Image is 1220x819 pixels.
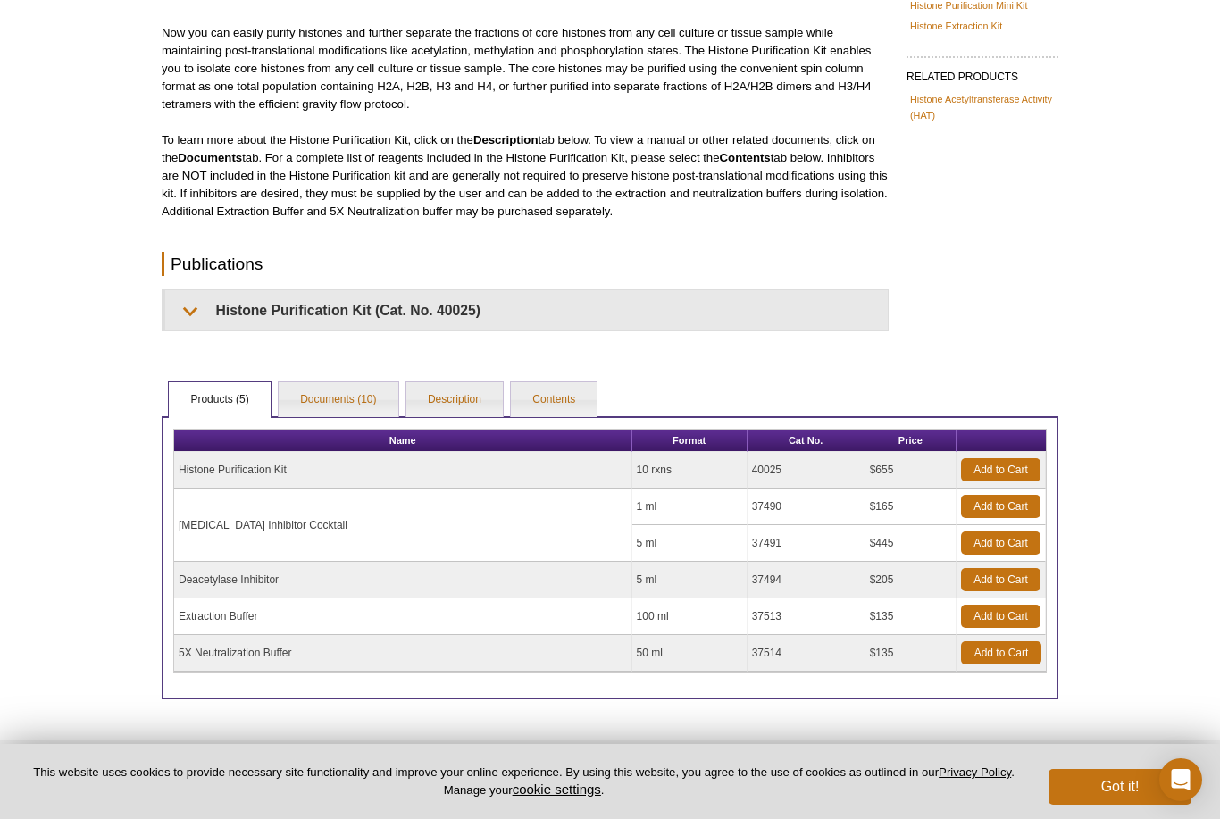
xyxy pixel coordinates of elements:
[174,489,632,562] td: [MEDICAL_DATA] Inhibitor Cocktail
[720,151,771,164] strong: Contents
[961,641,1041,664] a: Add to Cart
[174,430,632,452] th: Name
[632,430,748,452] th: Format
[961,531,1040,555] a: Add to Cart
[153,740,358,813] img: Active Motif,
[961,568,1040,591] a: Add to Cart
[910,18,1002,34] a: Histone Extraction Kit
[865,452,957,489] td: $655
[632,635,748,672] td: 50 ml
[174,598,632,635] td: Extraction Buffer
[748,430,865,452] th: Cat No.
[165,290,888,330] summary: Histone Purification Kit (Cat. No. 40025)
[865,598,957,635] td: $135
[513,781,601,797] button: cookie settings
[865,525,957,562] td: $445
[1049,769,1191,805] button: Got it!
[865,562,957,598] td: $205
[279,382,397,418] a: Documents (10)
[961,605,1040,628] a: Add to Cart
[406,382,503,418] a: Description
[632,489,748,525] td: 1 ml
[162,131,889,221] p: To learn more about the Histone Purification Kit, click on the tab below. To view a manual or oth...
[1159,758,1202,801] div: Open Intercom Messenger
[748,452,865,489] td: 40025
[748,598,865,635] td: 37513
[632,598,748,635] td: 100 ml
[29,765,1019,798] p: This website uses cookies to provide necessary site functionality and improve your online experie...
[174,452,632,489] td: Histone Purification Kit
[748,635,865,672] td: 37514
[511,382,597,418] a: Contents
[961,495,1040,518] a: Add to Cart
[632,562,748,598] td: 5 ml
[910,91,1055,123] a: Histone Acetyltransferase Activity (HAT)
[162,252,889,276] h2: Publications
[174,562,632,598] td: Deacetylase Inhibitor
[174,635,632,672] td: 5X Neutralization Buffer
[961,458,1040,481] a: Add to Cart
[907,56,1058,88] h2: RELATED PRODUCTS
[939,765,1011,779] a: Privacy Policy
[865,635,957,672] td: $135
[865,430,957,452] th: Price
[748,489,865,525] td: 37490
[748,562,865,598] td: 37494
[169,382,270,418] a: Products (5)
[162,24,889,113] p: Now you can easily purify histones and further separate the fractions of core histones from any c...
[178,151,242,164] strong: Documents
[748,525,865,562] td: 37491
[865,489,957,525] td: $165
[473,133,539,146] strong: Description
[632,525,748,562] td: 5 ml
[632,452,748,489] td: 10 rxns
